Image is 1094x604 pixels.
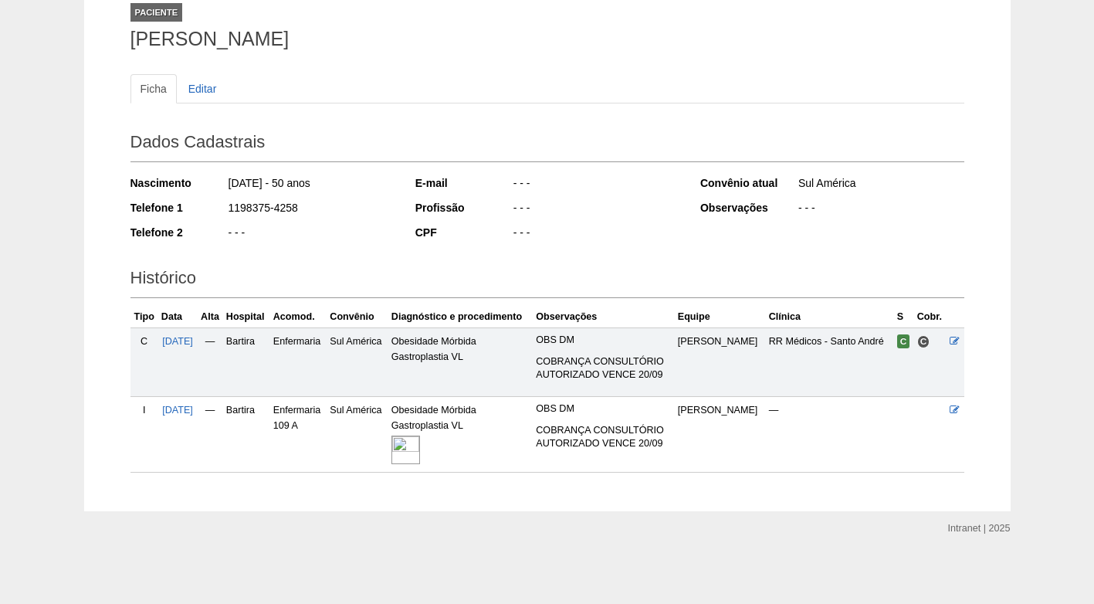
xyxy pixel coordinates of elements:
th: Tipo [130,306,158,328]
td: Bartira [223,396,270,472]
h1: [PERSON_NAME] [130,29,964,49]
div: Telefone 1 [130,200,227,215]
td: Sul América [327,327,388,396]
div: E-mail [415,175,512,191]
p: OBS DM [536,402,672,416]
div: Nascimento [130,175,227,191]
div: Intranet | 2025 [948,521,1011,536]
div: Profissão [415,200,512,215]
th: Acomod. [270,306,327,328]
th: Alta [197,306,223,328]
td: [PERSON_NAME] [675,396,766,472]
div: - - - [227,225,395,244]
div: C [134,334,155,349]
div: - - - [797,200,964,219]
p: COBRANÇA CONSULTÓRIO AUTORIZADO VENCE 20/09 [536,355,672,382]
td: Obesidade Mórbida Gastroplastia VL [388,327,533,396]
th: Diagnóstico e procedimento [388,306,533,328]
span: Confirmada [897,334,910,348]
th: S [894,306,914,328]
div: Observações [700,200,797,215]
div: I [134,402,155,418]
a: [DATE] [162,336,193,347]
th: Hospital [223,306,270,328]
div: - - - [512,200,679,219]
th: Equipe [675,306,766,328]
th: Convênio [327,306,388,328]
td: Enfermaria [270,327,327,396]
div: Telefone 2 [130,225,227,240]
span: Consultório [917,335,930,348]
p: OBS DM [536,334,672,347]
h2: Histórico [130,263,964,298]
div: - - - [512,175,679,195]
td: — [766,396,894,472]
div: [DATE] - 50 anos [227,175,395,195]
p: COBRANÇA CONSULTÓRIO AUTORIZADO VENCE 20/09 [536,424,672,450]
td: Bartira [223,327,270,396]
td: Enfermaria 109 A [270,396,327,472]
td: Sul América [327,396,388,472]
h2: Dados Cadastrais [130,127,964,162]
div: CPF [415,225,512,240]
th: Data [158,306,197,328]
td: [PERSON_NAME] [675,327,766,396]
td: — [197,327,223,396]
td: — [197,396,223,472]
div: Sul América [797,175,964,195]
th: Cobr. [914,306,947,328]
div: - - - [512,225,679,244]
div: Paciente [130,3,183,22]
a: [DATE] [162,405,193,416]
a: Editar [178,74,227,103]
div: Convênio atual [700,175,797,191]
td: RR Médicos - Santo André [766,327,894,396]
td: Obesidade Mórbida Gastroplastia VL [388,396,533,472]
th: Observações [533,306,675,328]
div: 1198375-4258 [227,200,395,219]
a: Ficha [130,74,177,103]
th: Clínica [766,306,894,328]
